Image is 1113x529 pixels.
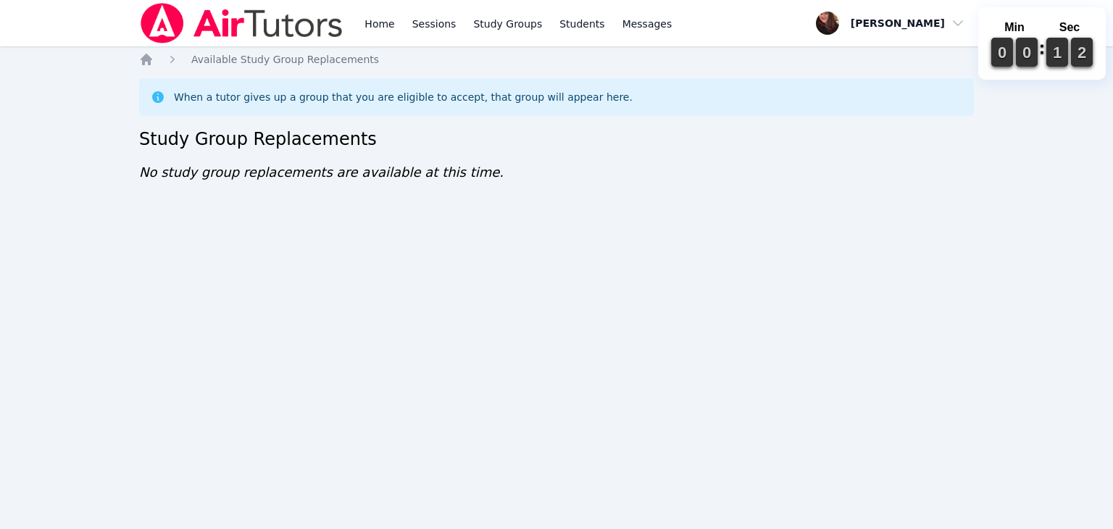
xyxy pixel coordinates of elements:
span: Available Study Group Replacements [191,54,379,65]
div: When a tutor gives up a group that you are eligible to accept, that group will appear here. [174,90,633,104]
img: Air Tutors [139,3,344,43]
h2: Study Group Replacements [139,128,974,151]
span: No study group replacements are available at this time. [139,164,504,180]
span: Messages [622,17,672,31]
a: Available Study Group Replacements [191,52,379,67]
nav: Breadcrumb [139,52,974,67]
